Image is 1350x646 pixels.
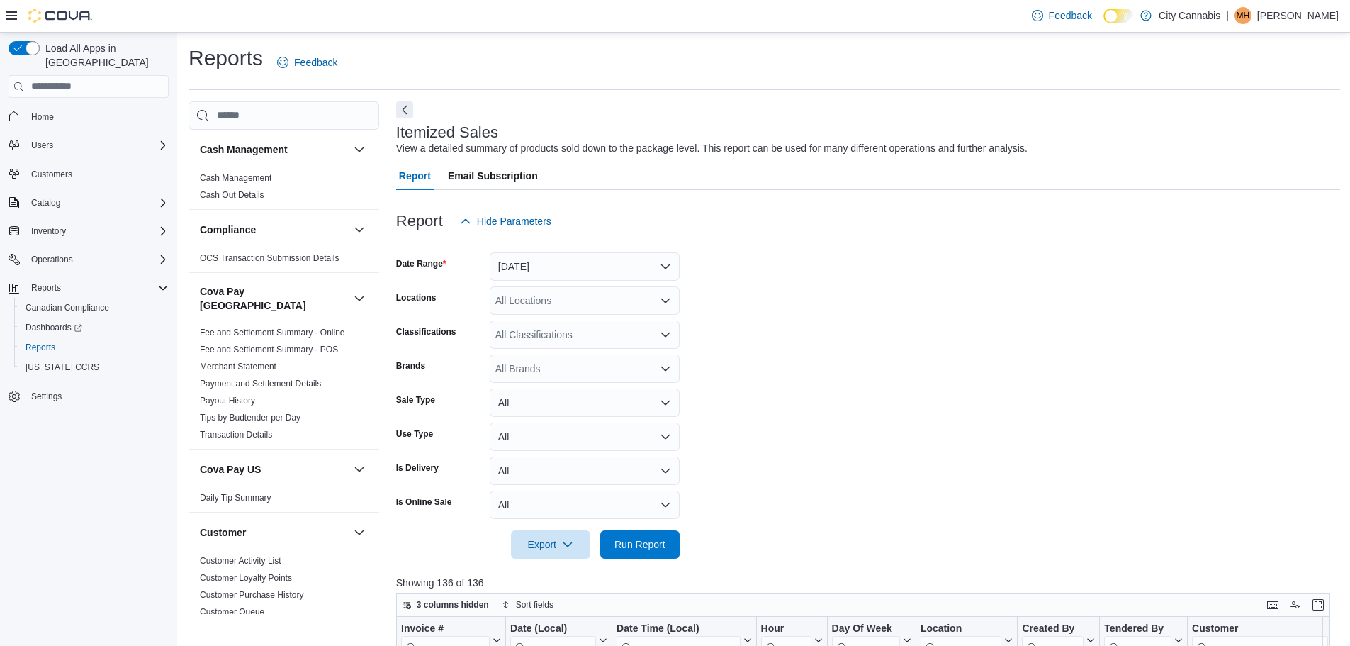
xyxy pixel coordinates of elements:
button: All [490,457,680,485]
span: Inventory [31,225,66,237]
label: Brands [396,360,425,372]
button: Catalog [26,194,66,211]
button: Open list of options [660,363,671,374]
a: Tips by Budtender per Day [200,413,300,423]
span: Home [26,108,169,126]
span: Reports [20,339,169,356]
span: Hide Parameters [477,214,551,228]
p: Showing 136 of 136 [396,576,1340,590]
a: Feedback [271,48,343,77]
span: Users [31,140,53,151]
button: Cova Pay [GEOGRAPHIC_DATA] [351,290,368,307]
a: Customer Purchase History [200,590,304,600]
h3: Cova Pay US [200,462,261,477]
label: Locations [396,292,437,303]
a: Customer Activity List [200,556,281,566]
button: Hide Parameters [454,207,557,235]
button: Run Report [600,530,680,559]
a: Fee and Settlement Summary - POS [200,345,338,355]
span: Fee and Settlement Summary - Online [200,327,345,338]
a: Payment and Settlement Details [200,379,321,389]
a: Merchant Statement [200,362,276,372]
span: Reports [26,279,169,296]
span: Washington CCRS [20,359,169,376]
a: Reports [20,339,61,356]
div: Customer [189,552,379,643]
p: [PERSON_NAME] [1257,7,1339,24]
button: Cova Pay [GEOGRAPHIC_DATA] [200,284,348,313]
span: Dark Mode [1103,23,1104,24]
a: Customer Loyalty Points [200,573,292,583]
a: Dashboards [20,319,88,336]
span: Feedback [294,55,337,69]
a: Transaction Details [200,430,272,440]
a: Dashboards [14,318,174,338]
button: Next [396,101,413,118]
button: All [490,491,680,519]
div: Hour [760,622,811,635]
div: Cash Management [189,169,379,209]
button: Customers [3,164,174,184]
button: Users [26,137,59,154]
span: Report [399,162,431,190]
span: Feedback [1049,9,1092,23]
span: Email Subscription [448,162,538,190]
a: Home [26,108,60,126]
span: Load All Apps in [GEOGRAPHIC_DATA] [40,41,169,69]
a: [US_STATE] CCRS [20,359,105,376]
span: Settings [31,391,62,402]
a: Canadian Compliance [20,299,115,316]
button: Cova Pay US [351,461,368,478]
div: Customer [1192,622,1328,635]
img: Cova [28,9,92,23]
a: Cash Management [200,173,271,183]
span: Payout History [200,395,255,406]
h3: Report [396,213,443,230]
span: Users [26,137,169,154]
button: Cash Management [351,141,368,158]
button: Customer [200,525,348,540]
span: Customer Purchase History [200,589,304,601]
div: Cova Pay US [189,489,379,512]
div: Location [921,622,1001,635]
p: City Cannabis [1159,7,1220,24]
button: Canadian Compliance [14,298,174,318]
span: Home [31,111,54,123]
span: Settings [26,387,169,405]
label: Use Type [396,428,433,440]
button: Cova Pay US [200,462,348,477]
h3: Itemized Sales [396,124,498,141]
span: Cash Management [200,172,271,184]
label: Is Delivery [396,462,439,474]
nav: Complex example [9,101,169,444]
label: Is Online Sale [396,496,452,508]
a: Settings [26,388,67,405]
button: Compliance [351,221,368,238]
a: OCS Transaction Submission Details [200,253,339,263]
span: Catalog [31,197,60,208]
span: Customers [31,169,72,180]
span: Dashboards [26,322,82,333]
button: Inventory [3,221,174,241]
button: Home [3,106,174,127]
div: Date (Local) [510,622,596,635]
span: Customer Activity List [200,555,281,567]
div: Date Time (Local) [617,622,740,635]
button: Enter fullscreen [1310,596,1327,613]
button: Operations [3,250,174,269]
div: Tendered By [1104,622,1171,635]
a: Customer Queue [200,607,264,617]
a: Fee and Settlement Summary - Online [200,328,345,338]
label: Sale Type [396,394,435,406]
input: Dark Mode [1103,9,1133,23]
a: Feedback [1026,1,1098,30]
span: Export [519,530,582,559]
div: Cova Pay [GEOGRAPHIC_DATA] [189,324,379,449]
div: View a detailed summary of products sold down to the package level. This report can be used for m... [396,141,1028,156]
button: Open list of options [660,295,671,306]
p: | [1226,7,1229,24]
span: Customers [26,165,169,183]
span: Merchant Statement [200,361,276,372]
div: Created By [1022,622,1084,635]
button: Catalog [3,193,174,213]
